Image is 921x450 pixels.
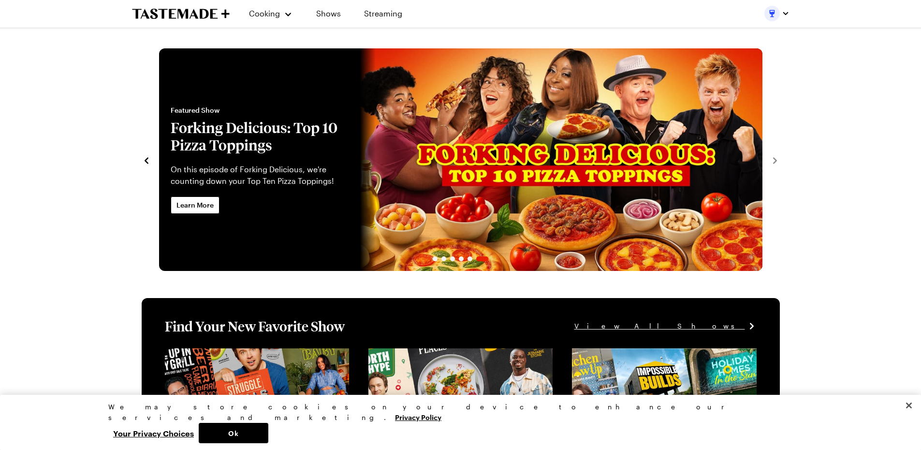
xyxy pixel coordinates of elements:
[171,196,219,214] a: Learn More
[764,6,780,21] img: Profile picture
[132,8,230,19] a: To Tastemade Home Page
[199,423,268,443] button: Ok
[165,317,345,335] h1: Find Your New Favorite Show
[764,6,789,21] button: Profile picture
[171,119,349,154] h2: Forking Delicious: Top 10 Pizza Toppings
[450,256,455,261] span: Go to slide 3
[108,423,199,443] button: Your Privacy Choices
[395,412,441,421] a: More information about your privacy, opens in a new tab
[176,200,214,210] span: Learn More
[574,321,757,331] a: View All Shows
[368,349,500,359] a: View full content for [object Object]
[171,105,349,115] span: Featured Show
[574,321,745,331] span: View All Shows
[159,48,762,271] div: 6 / 6
[459,256,464,261] span: Go to slide 4
[171,164,349,187] p: On this episode of Forking Delicious, we're counting down your Top Ten Pizza Toppings!
[468,256,472,261] span: Go to slide 5
[249,2,293,25] button: Cooking
[108,402,804,423] div: We may store cookies on your device to enhance our services and marketing.
[142,154,151,165] button: navigate to previous item
[249,9,280,18] span: Cooking
[165,349,297,359] a: View full content for [object Object]
[441,256,446,261] span: Go to slide 2
[433,256,438,261] span: Go to slide 1
[476,256,488,261] span: Go to slide 6
[898,395,920,416] button: Close
[572,349,704,359] a: View full content for [object Object]
[108,402,804,443] div: Privacy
